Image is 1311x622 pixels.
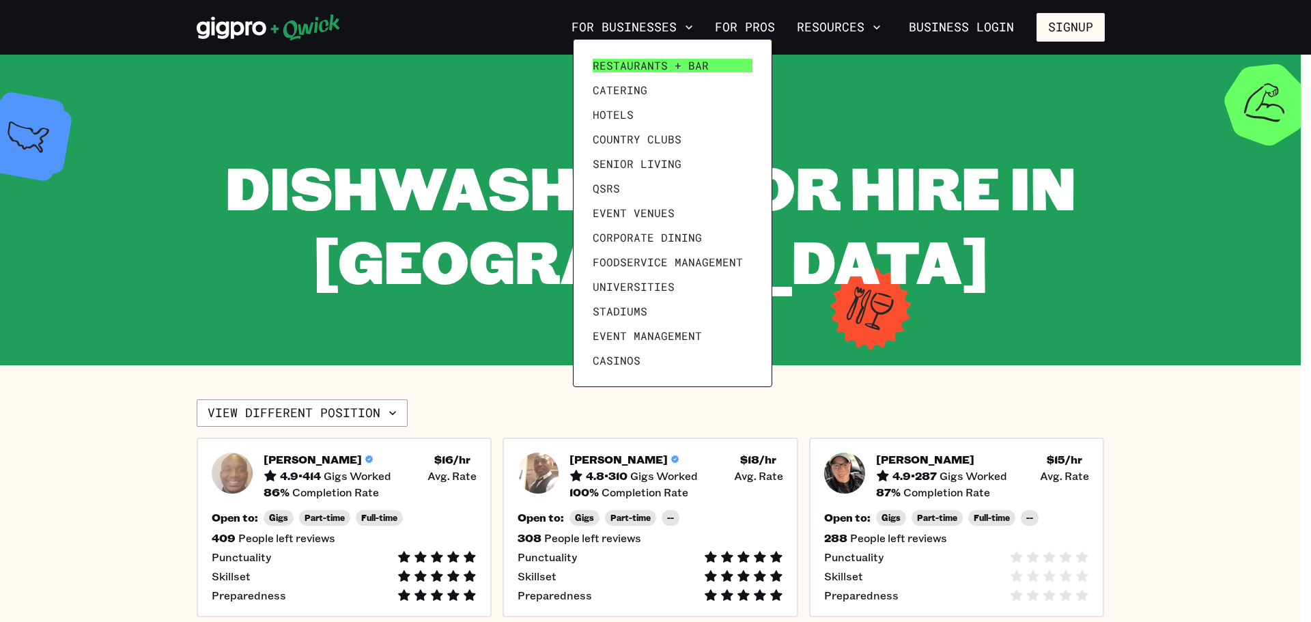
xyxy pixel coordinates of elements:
[593,157,681,171] span: Senior Living
[593,305,647,318] span: Stadiums
[593,231,702,244] span: Corporate Dining
[593,255,743,269] span: Foodservice Management
[593,329,702,343] span: Event Management
[593,132,681,146] span: Country Clubs
[593,206,675,220] span: Event Venues
[593,59,709,72] span: Restaurants + Bar
[593,83,647,97] span: Catering
[593,108,634,122] span: Hotels
[593,182,620,195] span: QSRs
[593,354,640,367] span: Casinos
[593,280,675,294] span: Universities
